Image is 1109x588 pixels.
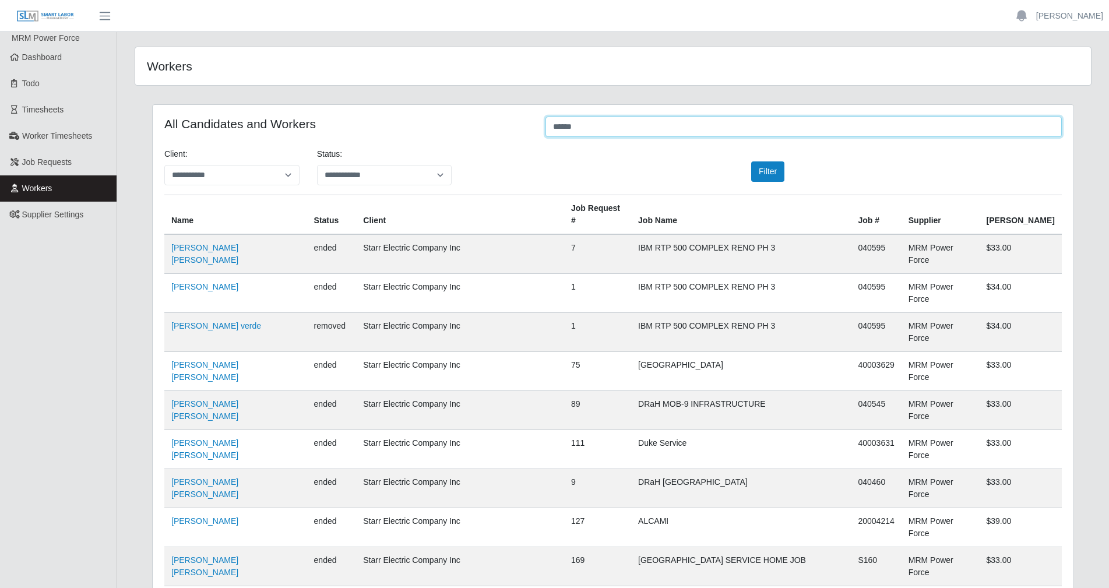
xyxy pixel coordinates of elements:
[564,195,631,235] th: Job Request #
[851,195,901,235] th: Job #
[851,352,901,391] td: 40003629
[171,321,261,330] a: [PERSON_NAME] verde
[307,547,357,586] td: ended
[171,516,238,526] a: [PERSON_NAME]
[16,10,75,23] img: SLM Logo
[171,399,238,421] a: [PERSON_NAME] [PERSON_NAME]
[564,508,631,547] td: 127
[164,195,307,235] th: Name
[307,352,357,391] td: ended
[851,508,901,547] td: 20004214
[902,234,980,274] td: MRM Power Force
[22,210,84,219] span: Supplier Settings
[171,243,238,265] a: [PERSON_NAME] [PERSON_NAME]
[851,469,901,508] td: 040460
[631,274,851,313] td: IBM RTP 500 COMPLEX RENO PH 3
[22,131,92,140] span: Worker Timesheets
[356,352,564,391] td: Starr Electric Company Inc
[22,52,62,62] span: Dashboard
[980,352,1062,391] td: $33.00
[307,391,357,430] td: ended
[356,234,564,274] td: Starr Electric Company Inc
[164,117,528,131] h4: All Candidates and Workers
[307,508,357,547] td: ended
[564,469,631,508] td: 9
[631,195,851,235] th: Job Name
[631,234,851,274] td: IBM RTP 500 COMPLEX RENO PH 3
[902,469,980,508] td: MRM Power Force
[307,430,357,469] td: ended
[22,79,40,88] span: Todo
[851,547,901,586] td: S160
[902,391,980,430] td: MRM Power Force
[980,547,1062,586] td: $33.00
[307,234,357,274] td: ended
[307,195,357,235] th: Status
[147,59,525,73] h4: Workers
[317,148,343,160] label: Status:
[22,105,64,114] span: Timesheets
[902,352,980,391] td: MRM Power Force
[751,161,784,182] button: Filter
[851,391,901,430] td: 040545
[631,391,851,430] td: DRaH MOB-9 INFRASTRUCTURE
[564,391,631,430] td: 89
[564,547,631,586] td: 169
[171,555,238,577] a: [PERSON_NAME] [PERSON_NAME]
[631,547,851,586] td: [GEOGRAPHIC_DATA] SERVICE HOME JOB
[307,313,357,352] td: removed
[851,430,901,469] td: 40003631
[902,313,980,352] td: MRM Power Force
[851,313,901,352] td: 040595
[356,195,564,235] th: Client
[22,184,52,193] span: Workers
[356,430,564,469] td: Starr Electric Company Inc
[980,274,1062,313] td: $34.00
[980,508,1062,547] td: $39.00
[164,148,188,160] label: Client:
[902,508,980,547] td: MRM Power Force
[564,313,631,352] td: 1
[564,234,631,274] td: 7
[12,33,80,43] span: MRM Power Force
[902,547,980,586] td: MRM Power Force
[980,313,1062,352] td: $34.00
[980,469,1062,508] td: $33.00
[171,282,238,291] a: [PERSON_NAME]
[902,274,980,313] td: MRM Power Force
[631,508,851,547] td: ALCAMI
[980,234,1062,274] td: $33.00
[356,313,564,352] td: Starr Electric Company Inc
[307,469,357,508] td: ended
[1036,10,1103,22] a: [PERSON_NAME]
[356,547,564,586] td: Starr Electric Company Inc
[171,438,238,460] a: [PERSON_NAME] [PERSON_NAME]
[171,360,238,382] a: [PERSON_NAME] [PERSON_NAME]
[356,508,564,547] td: Starr Electric Company Inc
[631,430,851,469] td: Duke Service
[980,391,1062,430] td: $33.00
[980,430,1062,469] td: $33.00
[631,352,851,391] td: [GEOGRAPHIC_DATA]
[356,391,564,430] td: Starr Electric Company Inc
[902,195,980,235] th: Supplier
[564,352,631,391] td: 75
[564,274,631,313] td: 1
[851,274,901,313] td: 040595
[307,274,357,313] td: ended
[631,313,851,352] td: IBM RTP 500 COMPLEX RENO PH 3
[980,195,1062,235] th: [PERSON_NAME]
[902,430,980,469] td: MRM Power Force
[564,430,631,469] td: 111
[356,274,564,313] td: Starr Electric Company Inc
[22,157,72,167] span: Job Requests
[171,477,238,499] a: [PERSON_NAME] [PERSON_NAME]
[356,469,564,508] td: Starr Electric Company Inc
[851,234,901,274] td: 040595
[631,469,851,508] td: DRaH [GEOGRAPHIC_DATA]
